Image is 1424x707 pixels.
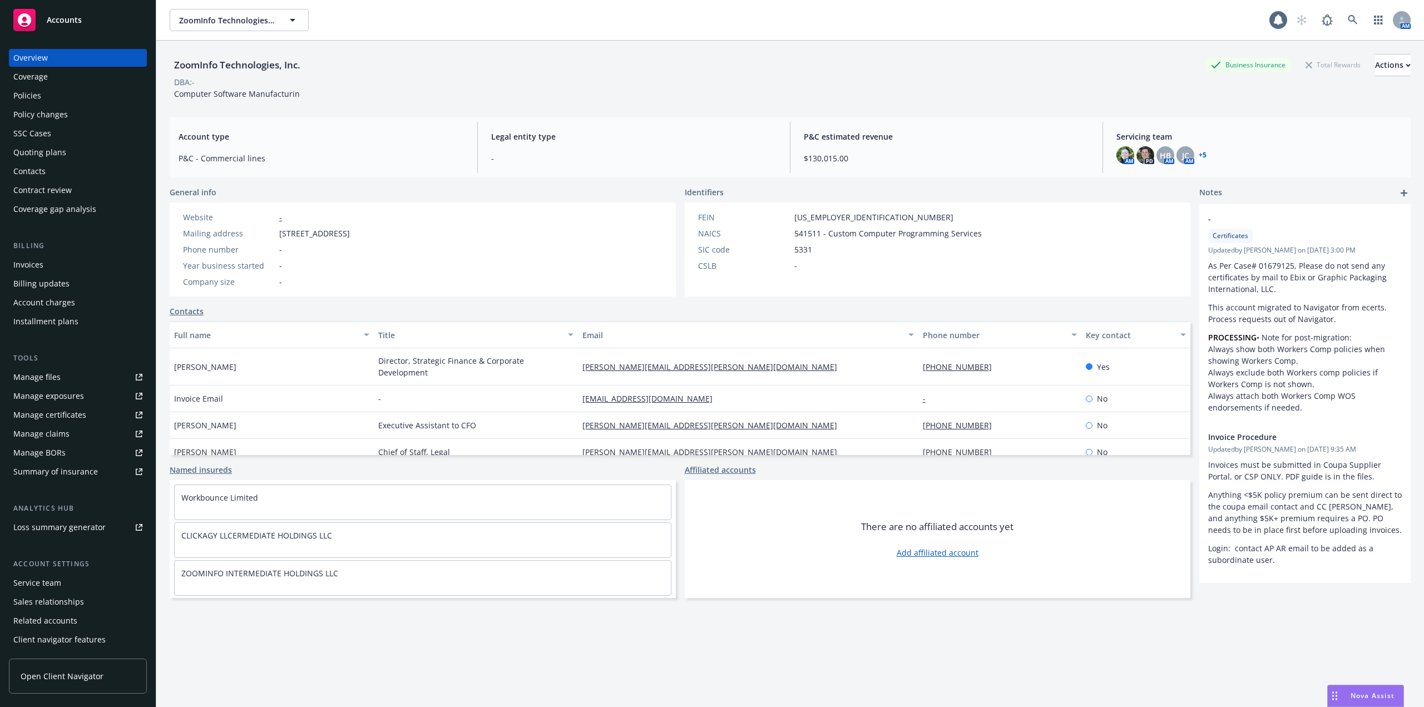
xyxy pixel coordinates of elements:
[13,68,48,86] div: Coverage
[9,125,147,142] a: SSC Cases
[179,14,275,26] span: ZoomInfo Technologies, Inc.
[491,152,777,164] span: -
[21,670,103,682] span: Open Client Navigator
[179,131,464,142] span: Account type
[794,244,812,255] span: 5331
[174,361,236,373] span: [PERSON_NAME]
[1208,444,1402,454] span: Updated by [PERSON_NAME] on [DATE] 9:35 AM
[13,574,61,592] div: Service team
[1205,58,1291,72] div: Business Insurance
[923,393,934,404] a: -
[794,228,982,239] span: 541511 - Custom Computer Programming Services
[1208,332,1402,343] p: • Note for post-migration:
[13,294,75,312] div: Account charges
[1116,146,1134,164] img: photo
[1208,260,1402,295] p: As Per Case# 01679125, Please do not send any certificates by mail to Ebix or Graphic Packaging I...
[1208,431,1373,443] span: Invoice Procedure
[1208,245,1402,255] span: Updated by [PERSON_NAME] on [DATE] 3:00 PM
[1182,150,1189,161] span: JC
[9,294,147,312] a: Account charges
[378,355,573,378] span: Director, Strategic Finance & Corporate Development
[9,4,147,36] a: Accounts
[13,87,41,105] div: Policies
[179,152,464,164] span: P&C - Commercial lines
[174,88,300,99] span: Computer Software Manufacturin
[183,228,275,239] div: Mailing address
[9,368,147,386] a: Manage files
[279,228,350,239] span: [STREET_ADDRESS]
[13,162,46,180] div: Contacts
[13,631,106,649] div: Client navigator features
[9,87,147,105] a: Policies
[1136,146,1154,164] img: photo
[13,593,84,611] div: Sales relationships
[794,260,797,271] span: -
[1081,322,1190,348] button: Key contact
[170,186,216,198] span: General info
[13,106,68,123] div: Policy changes
[923,329,1065,341] div: Phone number
[13,200,96,218] div: Coverage gap analysis
[491,131,777,142] span: Legal entity type
[1342,9,1364,31] a: Search
[174,76,195,88] div: DBA: -
[685,464,756,476] a: Affiliated accounts
[13,518,106,536] div: Loss summary generator
[1208,343,1402,367] li: Always show both Workers Comp policies when showing Workers Comp.
[1116,131,1402,142] span: Servicing team
[1199,204,1411,422] div: -CertificatesUpdatedby [PERSON_NAME] on [DATE] 3:00 PMAs Per Case# 01679125, Please do not send a...
[279,260,282,271] span: -
[170,58,305,72] div: ZoomInfo Technologies, Inc.
[918,322,1082,348] button: Phone number
[13,387,84,405] div: Manage exposures
[13,49,48,67] div: Overview
[9,387,147,405] span: Manage exposures
[9,503,147,514] div: Analytics hub
[9,275,147,293] a: Billing updates
[9,612,147,630] a: Related accounts
[578,322,918,348] button: Email
[698,244,790,255] div: SIC code
[374,322,578,348] button: Title
[13,444,66,462] div: Manage BORs
[378,329,561,341] div: Title
[279,244,282,255] span: -
[698,228,790,239] div: NAICS
[13,256,43,274] div: Invoices
[1208,390,1402,413] li: Always attach both Workers Comp WOS endorsements if needed.
[804,152,1089,164] span: $130,015.00
[9,49,147,67] a: Overview
[1097,446,1107,458] span: No
[174,419,236,431] span: [PERSON_NAME]
[13,313,78,330] div: Installment plans
[923,447,1001,457] a: [PHONE_NUMBER]
[174,393,223,404] span: Invoice Email
[183,276,275,288] div: Company size
[1160,150,1171,161] span: HB
[1375,54,1411,76] button: Actions
[1397,186,1411,200] a: add
[1300,58,1366,72] div: Total Rewards
[174,446,236,458] span: [PERSON_NAME]
[698,260,790,271] div: CSLB
[183,260,275,271] div: Year business started
[1208,332,1257,343] strong: PROCESSING
[923,420,1001,431] a: [PHONE_NUMBER]
[9,162,147,180] a: Contacts
[378,419,476,431] span: Executive Assistant to CFO
[1199,422,1411,575] div: Invoice ProcedureUpdatedby [PERSON_NAME] on [DATE] 9:35 AMInvoices must be submitted in Coupa Sup...
[13,275,70,293] div: Billing updates
[181,530,332,541] a: CLICKAGY LLCERMEDIATE HOLDINGS LLC
[804,131,1089,142] span: P&C estimated revenue
[13,406,86,424] div: Manage certificates
[1351,691,1395,700] span: Nova Assist
[1208,489,1402,536] p: Anything <$5K policy premium can be sent direct to the coupa email contact and CC [PERSON_NAME], ...
[685,186,724,198] span: Identifiers
[1328,685,1342,706] div: Drag to move
[1316,9,1338,31] a: Report a Bug
[174,329,357,341] div: Full name
[9,425,147,443] a: Manage claims
[861,520,1013,533] span: There are no affiliated accounts yet
[9,181,147,199] a: Contract review
[1199,186,1222,200] span: Notes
